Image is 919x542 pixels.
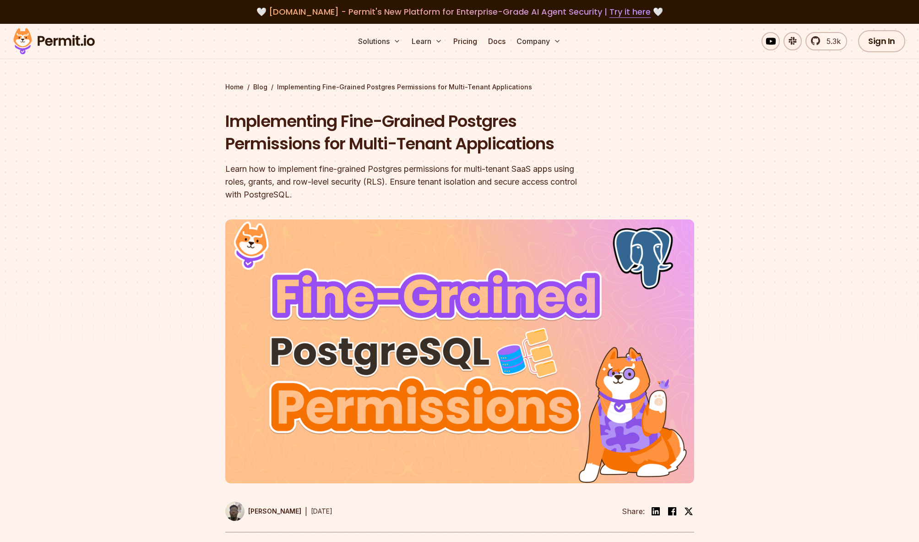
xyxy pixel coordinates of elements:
p: [PERSON_NAME] [248,507,301,516]
a: Sign In [858,30,905,52]
h1: Implementing Fine-Grained Postgres Permissions for Multi-Tenant Applications [225,110,577,155]
a: Docs [484,32,509,50]
li: Share: [622,506,645,517]
a: [PERSON_NAME] [225,502,301,521]
a: Blog [253,82,267,92]
button: Solutions [354,32,404,50]
a: Home [225,82,244,92]
img: twitter [684,507,693,516]
div: 🤍 🤍 [22,5,897,18]
img: Permit logo [9,26,99,57]
span: 5.3k [821,36,841,47]
img: linkedin [650,506,661,517]
div: | [305,506,307,517]
button: Company [513,32,565,50]
img: Uma Victor [225,502,245,521]
img: Implementing Fine-Grained Postgres Permissions for Multi-Tenant Applications [225,219,694,483]
div: Learn how to implement fine-grained Postgres permissions for multi-tenant SaaS apps using roles, ... [225,163,577,201]
img: facebook [667,506,678,517]
div: / / [225,82,694,92]
a: Pricing [450,32,481,50]
span: [DOMAIN_NAME] - Permit's New Platform for Enterprise-Grade AI Agent Security | [269,6,651,17]
time: [DATE] [311,507,332,515]
a: 5.3k [805,32,847,50]
button: Learn [408,32,446,50]
a: Try it here [609,6,651,18]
